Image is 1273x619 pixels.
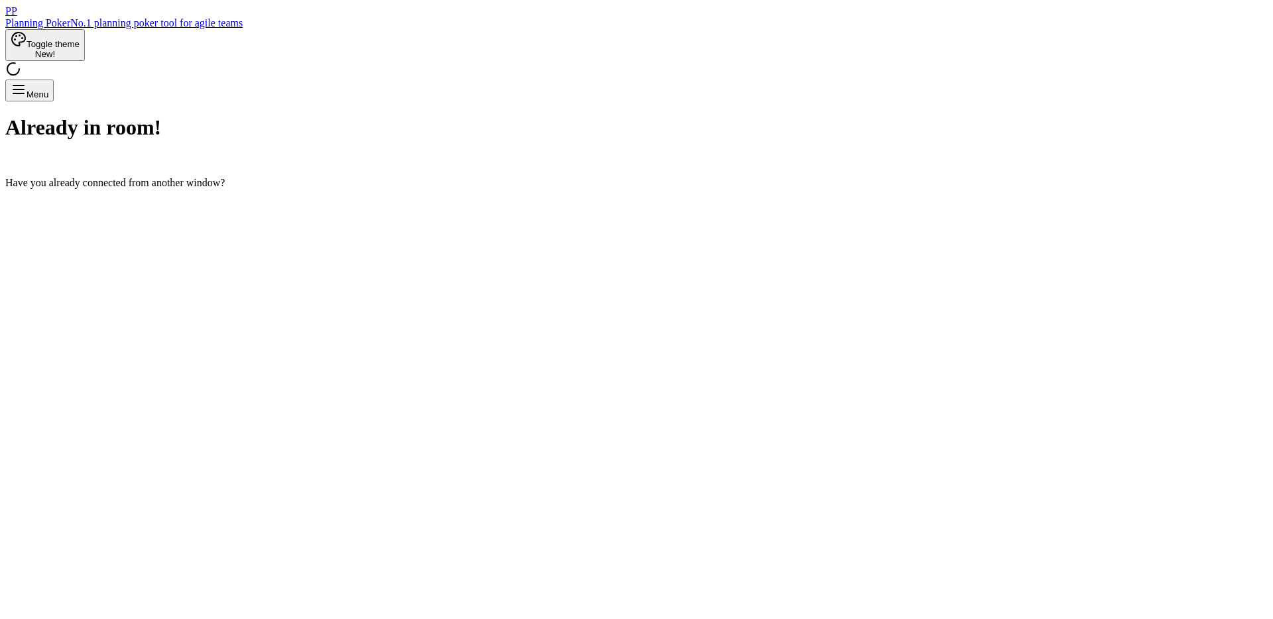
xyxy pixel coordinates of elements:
span: Menu [27,89,48,99]
a: PPPlanning PokerNo.1 planning poker tool for agile teams [5,5,1268,29]
div: New! [11,49,80,59]
span: No.1 planning poker tool for agile teams [70,17,243,28]
button: Toggle themeNew! [5,29,85,61]
h1: Already in room! [5,115,1268,140]
button: Menu [5,80,54,101]
span: Planning Poker [5,17,70,28]
p: Have you already connected from another window? [5,177,1268,189]
span: PP [5,5,17,17]
span: Toggle theme [27,39,80,49]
